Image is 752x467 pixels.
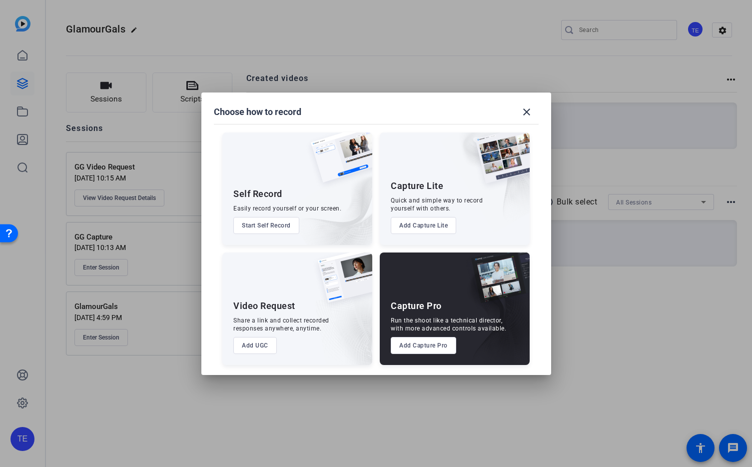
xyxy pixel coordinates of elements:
[214,106,301,118] h1: Choose how to record
[314,283,372,365] img: embarkstudio-ugc-content.png
[391,316,506,332] div: Run the shoot like a technical director, with more advanced controls available.
[303,132,372,192] img: self-record.png
[468,132,530,193] img: capture-lite.png
[233,188,282,200] div: Self Record
[391,300,442,312] div: Capture Pro
[233,337,277,354] button: Add UGC
[391,337,456,354] button: Add Capture Pro
[285,154,372,245] img: embarkstudio-self-record.png
[310,252,372,313] img: ugc-content.png
[440,132,530,232] img: embarkstudio-capture-lite.png
[391,217,456,234] button: Add Capture Lite
[464,252,530,313] img: capture-pro.png
[521,106,533,118] mat-icon: close
[456,265,530,365] img: embarkstudio-capture-pro.png
[391,180,443,192] div: Capture Lite
[233,300,295,312] div: Video Request
[391,196,483,212] div: Quick and simple way to record yourself with others.
[233,316,329,332] div: Share a link and collect recorded responses anywhere, anytime.
[233,204,341,212] div: Easily record yourself or your screen.
[233,217,299,234] button: Start Self Record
